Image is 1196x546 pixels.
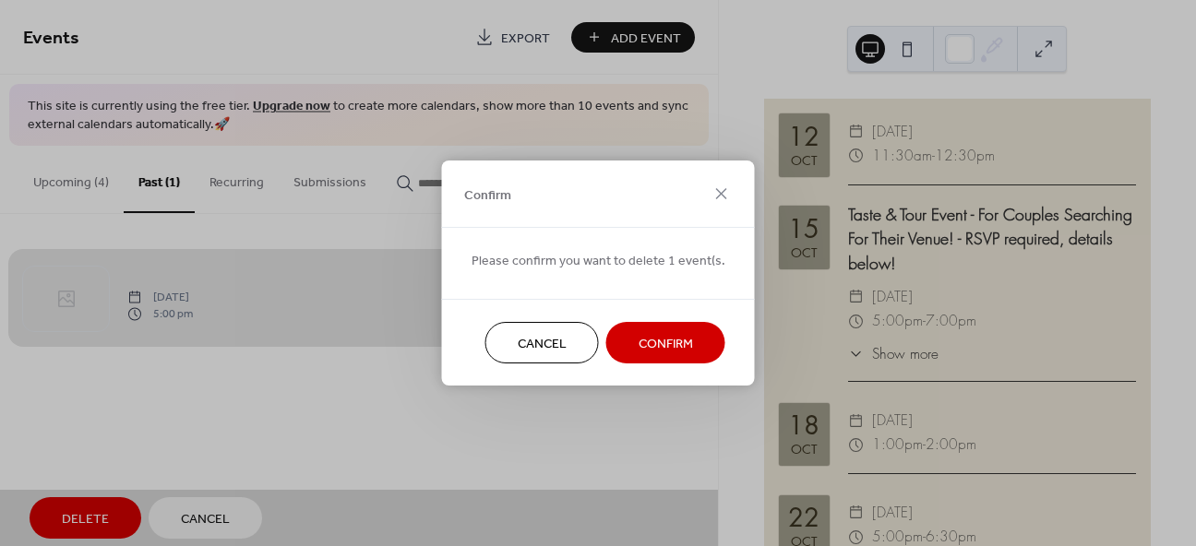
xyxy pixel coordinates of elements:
[464,185,511,205] span: Confirm
[472,252,725,271] span: Please confirm you want to delete 1 event(s.
[606,322,725,363] button: Confirm
[639,335,693,354] span: Confirm
[518,335,567,354] span: Cancel
[485,322,599,363] button: Cancel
